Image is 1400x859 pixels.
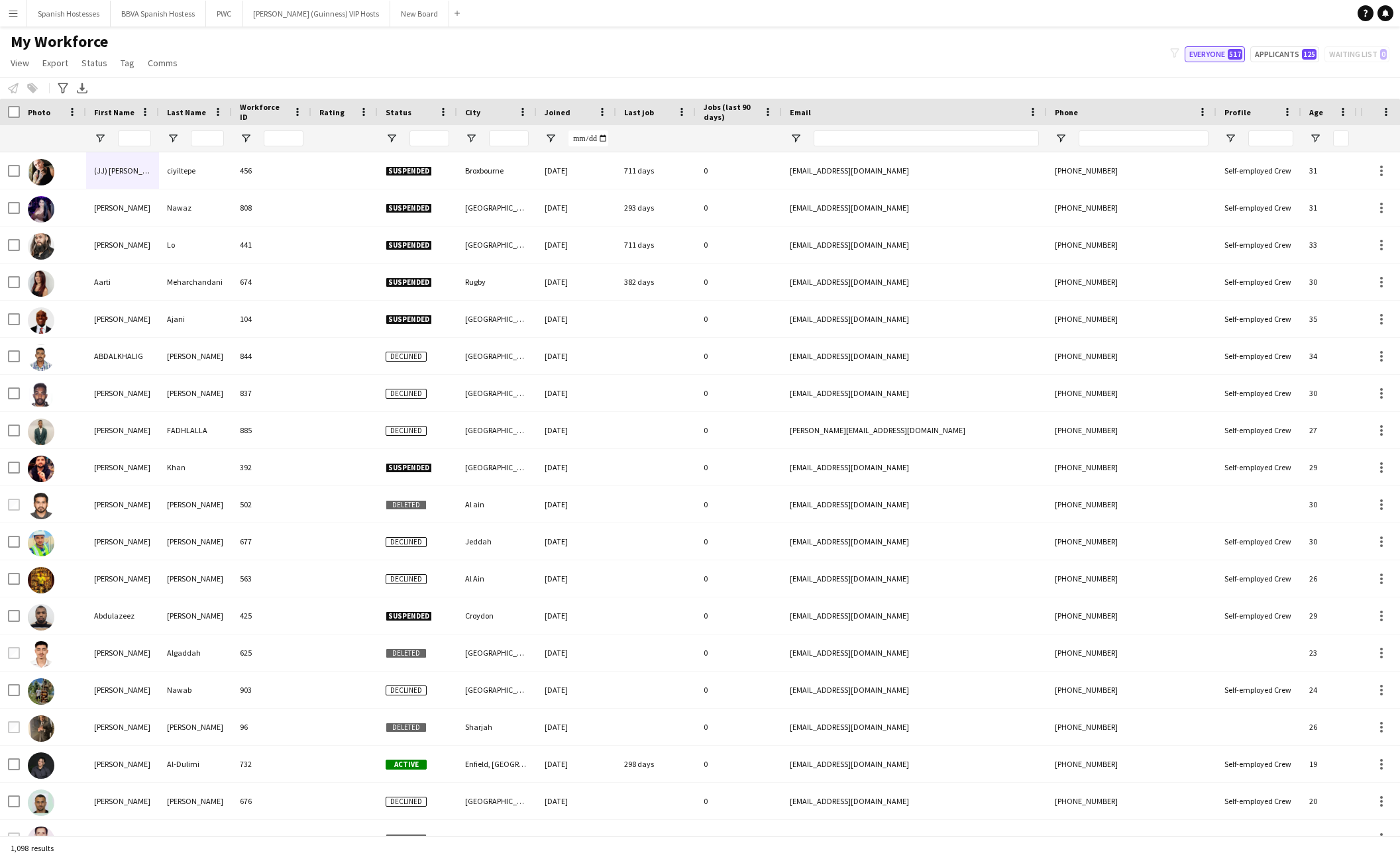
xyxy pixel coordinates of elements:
div: 29 [1301,597,1357,634]
div: 0 [696,412,782,448]
button: New Board [390,1,449,26]
div: [DATE] [537,634,616,671]
div: Nawaz [159,189,232,226]
div: 298 days [616,746,696,782]
div: Nawab [159,672,232,708]
div: 26 [1301,560,1357,597]
div: [PHONE_NUMBER] [1047,264,1216,300]
div: [EMAIL_ADDRESS][DOMAIN_NAME] [782,152,1047,189]
div: ciyiltepe [159,152,232,189]
span: Profile [1224,107,1251,117]
div: [DATE] [537,597,616,634]
a: Tag [115,54,140,72]
div: 0 [696,560,782,597]
div: [PHONE_NUMBER] [1047,449,1216,485]
div: [PERSON_NAME] [86,375,159,411]
span: Last job [624,107,654,117]
div: [GEOGRAPHIC_DATA] [457,301,537,337]
span: Declined [386,797,427,807]
div: [EMAIL_ADDRESS][DOMAIN_NAME] [782,338,1047,374]
input: Profile Filter Input [1248,130,1293,146]
div: [PERSON_NAME] [159,523,232,560]
div: [EMAIL_ADDRESS][DOMAIN_NAME] [782,709,1047,745]
div: [PHONE_NUMBER] [1047,152,1216,189]
div: Al Ain [457,560,537,597]
div: 0 [696,820,782,856]
div: Ajani [159,301,232,337]
div: [PERSON_NAME] [159,597,232,634]
span: Deleted [386,834,427,844]
button: Open Filter Menu [1224,132,1236,144]
div: Enfield, [GEOGRAPHIC_DATA] [457,746,537,782]
span: Suspended [386,463,432,473]
div: 732 [232,746,311,782]
div: 0 [696,338,782,374]
input: Workforce ID Filter Input [264,130,303,146]
div: 27 [1301,412,1357,448]
div: 0 [696,746,782,782]
div: Algaddah [159,634,232,671]
span: Rating [319,107,345,117]
div: Self-employed Crew [1216,783,1301,819]
div: [PHONE_NUMBER] [1047,560,1216,597]
div: 31 [1301,189,1357,226]
div: 0 [696,597,782,634]
button: Open Filter Menu [240,132,252,144]
div: 30 [1301,264,1357,300]
input: City Filter Input [489,130,529,146]
div: [PERSON_NAME] [86,227,159,263]
div: [PERSON_NAME] [86,783,159,819]
div: [DATE] [537,189,616,226]
div: [PHONE_NUMBER] [1047,672,1216,708]
span: Declined [386,389,427,399]
span: Jobs (last 90 days) [704,102,758,122]
div: 676 [232,783,311,819]
span: Comms [148,57,178,69]
div: (JJ) [PERSON_NAME] [86,152,159,189]
div: [PERSON_NAME] [86,820,159,856]
div: 502 [232,486,311,523]
a: Status [76,54,113,72]
img: Abdul Majid Mir hassan [28,493,54,519]
div: [DATE] [537,301,616,337]
div: Self-employed Crew [1216,746,1301,782]
span: Deleted [386,648,427,658]
div: Al ain [457,486,537,523]
div: Self-employed Crew [1216,227,1301,263]
div: Abdulazeez [86,597,159,634]
span: Declined [386,574,427,584]
div: [PERSON_NAME] [86,746,159,782]
div: [EMAIL_ADDRESS][DOMAIN_NAME] [782,449,1047,485]
div: 425 [232,597,311,634]
div: 19 [1301,746,1357,782]
div: 0 [696,375,782,411]
button: Open Filter Menu [1309,132,1321,144]
span: Suspended [386,315,432,325]
div: 441 [232,227,311,263]
div: [GEOGRAPHIC_DATA] [457,672,537,708]
div: [GEOGRAPHIC_DATA] [457,634,537,671]
span: 125 [1302,49,1317,60]
div: [EMAIL_ADDRESS][DOMAIN_NAME] [782,672,1047,708]
span: Email [790,107,811,117]
div: [PERSON_NAME] [159,375,232,411]
div: [EMAIL_ADDRESS][DOMAIN_NAME] [782,375,1047,411]
div: [DATE] [537,486,616,523]
div: [DATE] [537,449,616,485]
button: Everyone517 [1185,46,1245,62]
div: [GEOGRAPHIC_DATA] [457,189,537,226]
a: View [5,54,34,72]
button: PWC [206,1,242,26]
div: Jeddah [457,523,537,560]
div: [EMAIL_ADDRESS][DOMAIN_NAME] [782,746,1047,782]
div: [PERSON_NAME] [159,338,232,374]
div: 0 [696,523,782,560]
div: 473 [232,820,311,856]
a: Comms [142,54,183,72]
div: FADHLALLA [159,412,232,448]
span: Suspended [386,611,432,621]
div: Self-employed Crew [1216,264,1301,300]
div: [PHONE_NUMBER] [1047,486,1216,523]
div: [GEOGRAPHIC_DATA] [457,820,537,856]
span: View [11,57,29,69]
